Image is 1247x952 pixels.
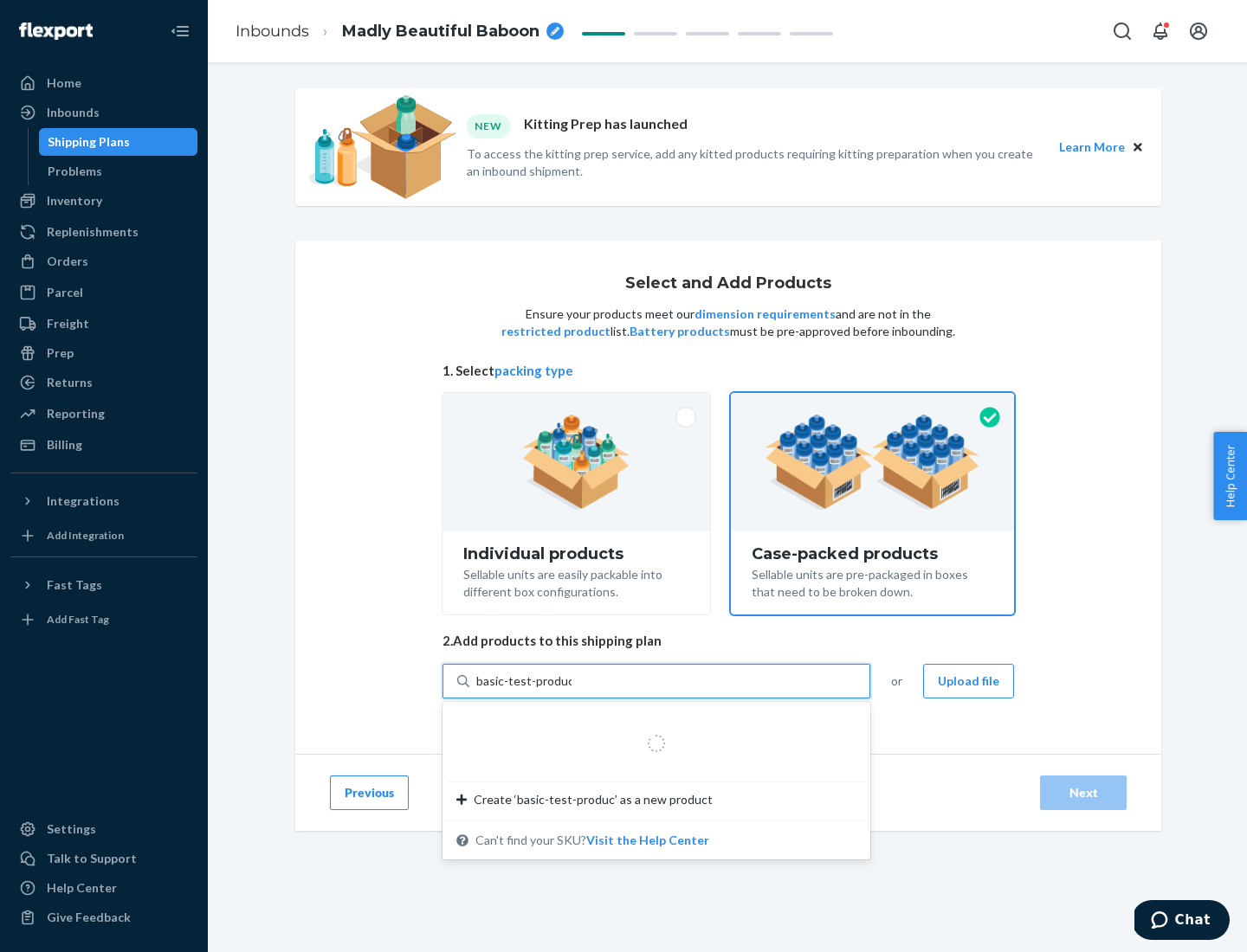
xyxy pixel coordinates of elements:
button: Learn More [1059,138,1125,157]
div: Next [1055,784,1112,801]
span: Create ‘basic-test-produc’ as a new product [474,791,713,808]
img: Flexport logo [19,23,93,40]
div: Billing [47,436,82,453]
img: individual-pack.facf35554cb0f1810c75b2bd6df2d64e.png [522,415,630,510]
a: Inbounds [10,99,197,126]
a: Replenishments [10,218,197,246]
div: Home [47,74,81,92]
div: Inbounds [47,104,100,121]
a: Inventory [10,187,197,215]
a: Inbounds [236,22,309,41]
div: NEW [467,114,510,138]
a: Prep [10,339,197,367]
button: Next [1040,775,1127,810]
button: Fast Tags [10,571,197,599]
div: Sellable units are pre-packaged in boxes that need to be broken down. [752,563,993,601]
div: Inventory [47,192,102,209]
button: packing type [494,362,573,380]
button: Open Search Box [1105,14,1140,48]
div: Problems [48,163,102,180]
a: Problems [39,158,198,185]
a: Orders [10,248,197,275]
span: or [891,672,902,690]
div: Talk to Support [47,850,137,867]
iframe: Opens a widget where you can chat to one of our agents [1134,900,1230,943]
div: Add Fast Tag [47,612,109,627]
div: Parcel [47,284,83,301]
div: Freight [47,315,89,332]
a: Parcel [10,279,197,306]
button: Close [1128,138,1147,157]
span: 2. Add products to this shipping plan [443,632,1014,650]
input: Create ‘basic-test-produc’ as a new productCan't find your SKU?Visit the Help Center [476,672,572,690]
div: Fast Tags [47,576,102,594]
div: Help Center [47,879,117,897]
a: Returns [10,369,197,396]
h1: Select and Add Products [625,275,831,293]
div: Add Integration [47,528,124,543]
button: Previous [330,775,409,810]
a: Reporting [10,400,197,428]
ol: breadcrumbs [222,6,578,57]
div: Prep [47,344,74,362]
button: Integrations [10,487,197,515]
a: Add Integration [10,522,197,550]
div: Orders [47,253,88,270]
div: Integrations [47,492,120,510]
span: Madly Beautiful Baboon [342,21,540,43]
button: Battery products [630,323,730,340]
button: dimension requirements [695,306,836,323]
div: Case-packed products [752,545,993,563]
div: Shipping Plans [48,133,130,151]
a: Billing [10,431,197,459]
span: Can't find your SKU? [475,832,709,849]
p: To access the kitting prep service, add any kitted products requiring kitting preparation when yo... [467,145,1043,180]
span: 1. Select [443,362,1014,380]
button: Give Feedback [10,904,197,931]
p: Kitting Prep has launched [524,114,688,138]
button: Upload file [923,664,1014,698]
img: case-pack.59cecea509d18c883b923b81aeac6d0b.png [765,415,980,510]
div: Sellable units are easily packable into different box configurations. [463,563,689,601]
a: Freight [10,310,197,338]
div: Give Feedback [47,909,131,926]
a: Settings [10,815,197,843]
a: Add Fast Tag [10,606,197,634]
a: Help Center [10,874,197,902]
div: Reporting [47,405,105,422]
button: Talk to Support [10,845,197,872]
a: Home [10,69,197,97]
button: Help Center [1213,432,1247,520]
div: Returns [47,374,93,391]
button: Open account menu [1181,14,1216,48]
button: Create ‘basic-test-produc’ as a new productCan't find your SKU? [586,832,709,849]
button: Close Navigation [163,14,197,48]
button: Open notifications [1143,14,1178,48]
div: Settings [47,820,96,838]
button: restricted product [501,323,611,340]
div: Replenishments [47,223,139,241]
p: Ensure your products meet our and are not in the list. must be pre-approved before inbounding. [500,306,957,340]
div: Individual products [463,545,689,563]
a: Shipping Plans [39,128,198,156]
